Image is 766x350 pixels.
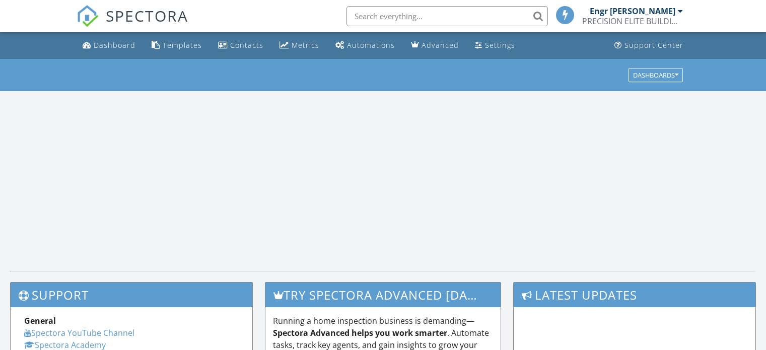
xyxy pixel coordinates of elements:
[230,40,263,50] div: Contacts
[24,315,56,326] strong: General
[77,5,99,27] img: The Best Home Inspection Software - Spectora
[214,36,267,55] a: Contacts
[485,40,515,50] div: Settings
[422,40,459,50] div: Advanced
[273,327,447,338] strong: Spectora Advanced helps you work smarter
[11,283,252,307] h3: Support
[633,72,678,79] div: Dashboards
[163,40,202,50] div: Templates
[514,283,755,307] h3: Latest Updates
[275,36,323,55] a: Metrics
[610,36,687,55] a: Support Center
[347,40,395,50] div: Automations
[629,68,683,82] button: Dashboards
[624,40,683,50] div: Support Center
[407,36,463,55] a: Advanced
[79,36,140,55] a: Dashboard
[582,16,683,26] div: PRECISION ELITE BUILDING INSPECTION SERVICES L.L.C
[590,6,675,16] div: Engr [PERSON_NAME]
[106,5,188,26] span: SPECTORA
[265,283,501,307] h3: Try spectora advanced [DATE]
[471,36,519,55] a: Settings
[24,327,134,338] a: Spectora YouTube Channel
[346,6,548,26] input: Search everything...
[77,14,188,35] a: SPECTORA
[331,36,399,55] a: Automations (Basic)
[94,40,135,50] div: Dashboard
[292,40,319,50] div: Metrics
[148,36,206,55] a: Templates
